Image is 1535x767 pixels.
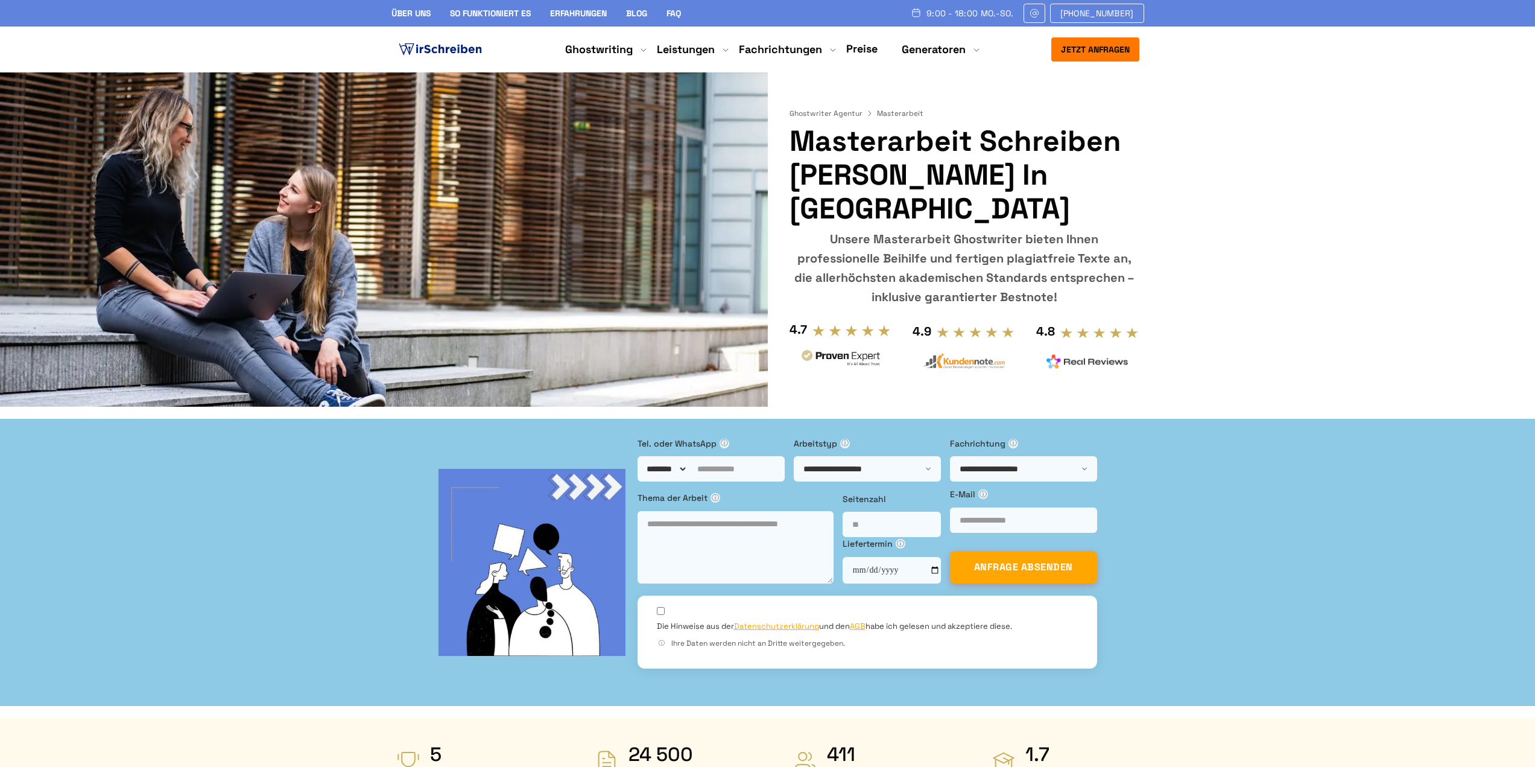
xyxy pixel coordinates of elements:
img: Schedule [911,8,922,18]
span: ⓘ [657,638,666,648]
span: ⓘ [840,439,850,448]
span: ⓘ [978,489,988,499]
label: Thema der Arbeit [638,491,834,504]
strong: 24 500 [628,742,716,766]
a: So funktioniert es [450,8,531,19]
span: ⓘ [1008,439,1018,448]
img: provenexpert [800,348,882,371]
img: realreviews [1046,354,1128,369]
a: Erfahrungen [550,8,607,19]
div: 4.8 [1036,322,1055,341]
span: ⓘ [711,493,720,503]
strong: 5 [430,742,514,766]
div: Unsere Masterarbeit Ghostwriter bieten Ihnen professionelle Beihilfe und fertigen plagiatfreie Te... [790,229,1139,307]
a: Generatoren [902,42,966,57]
span: [PHONE_NUMBER] [1060,8,1134,18]
a: Datenschutzerklärung [734,621,819,631]
img: stars [812,324,891,337]
label: Seitenzahl [843,492,941,506]
img: stars [936,326,1015,339]
a: Über uns [391,8,431,19]
img: bg [438,469,625,656]
a: Fachrichtungen [739,42,822,57]
span: ⓘ [720,439,729,448]
img: logo ghostwriter-österreich [396,40,484,59]
h1: Masterarbeit Schreiben [PERSON_NAME] in [GEOGRAPHIC_DATA] [790,124,1139,226]
button: ANFRAGE ABSENDEN [950,551,1097,584]
strong: 411 [827,742,869,766]
a: Blog [626,8,647,19]
button: Jetzt anfragen [1051,37,1139,62]
label: Tel. oder WhatsApp [638,437,785,450]
a: [PHONE_NUMBER] [1050,4,1144,23]
label: Arbeitstyp [794,437,941,450]
div: 4.9 [913,322,931,341]
strong: 1.7 [1025,742,1147,766]
div: 4.7 [790,320,807,339]
a: Preise [846,42,878,56]
span: Masterarbeit [877,109,923,118]
a: Ghostwriting [565,42,633,57]
a: Ghostwriter Agentur [790,109,875,118]
img: Email [1029,8,1040,18]
a: AGB [850,621,866,631]
span: ⓘ [896,539,905,549]
img: kundennote [923,353,1005,369]
label: E-Mail [950,488,1097,501]
label: Die Hinweise aus der und den habe ich gelesen und akzeptiere diese. [657,621,1012,632]
label: Fachrichtung [950,437,1097,450]
div: Ihre Daten werden nicht an Dritte weitergegeben. [657,638,1078,649]
a: Leistungen [657,42,715,57]
img: stars [1060,326,1139,340]
label: Liefertermin [843,537,941,550]
a: FAQ [666,8,681,19]
span: 9:00 - 18:00 Mo.-So. [926,8,1014,18]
